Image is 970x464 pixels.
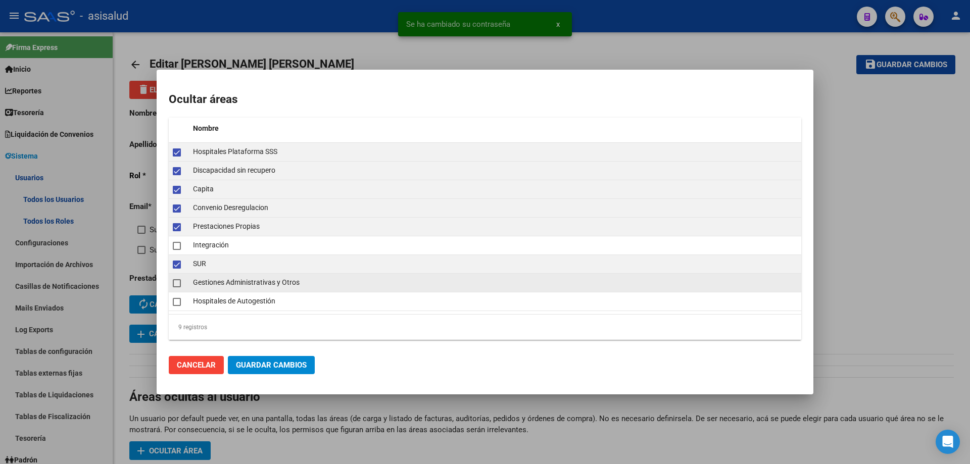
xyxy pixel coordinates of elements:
span: Guardar Cambios [236,360,307,370]
span: Capita [193,185,214,193]
span: Discapacidad sin recupero [193,166,275,174]
span: Convenio Desregulacion [193,203,268,212]
span: Hospitales Plataforma SSS [193,147,277,156]
datatable-header-cell: Nombre [189,118,801,139]
div: 9 registros [169,315,801,340]
span: Hospitales de Autogestión [193,297,275,305]
button: Guardar Cambios [228,356,315,374]
span: Nombre [193,124,219,132]
div: Open Intercom Messenger [936,430,960,454]
span: Integración [193,241,229,249]
button: Cancelar [169,356,224,374]
span: Gestiones Administrativas y Otros [193,278,300,286]
h2: Ocultar áreas [169,91,801,108]
span: SUR [193,260,206,268]
span: Cancelar [177,360,216,370]
span: Prestaciones Propias [193,222,260,230]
